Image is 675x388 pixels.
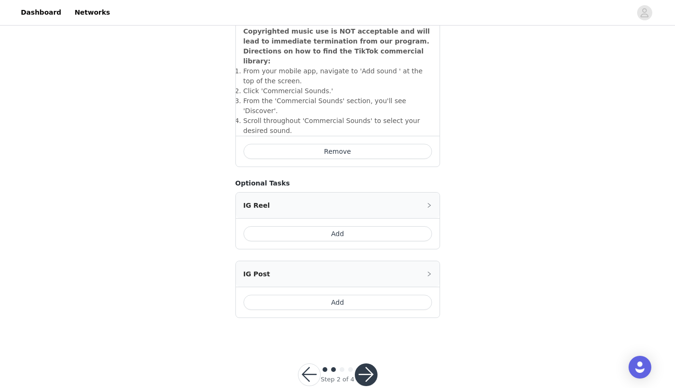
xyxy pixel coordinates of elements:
[15,2,67,23] a: Dashboard
[426,271,432,277] i: icon: right
[243,116,432,136] li: ​Scroll throughout 'Commercial Sounds' to select your desired sound.
[243,66,432,86] li: ​From your mobile app, navigate to 'Add sound ' at the top of the screen.
[243,8,430,65] strong: Content that uses music must use sounds that are for commercial use and royalty free. Copyrighted...
[235,178,440,188] h4: Optional Tasks
[426,203,432,208] i: icon: right
[243,96,432,116] li: ​From the 'Commercial Sounds' section, you'll see 'Discover'.
[243,226,432,241] button: Add
[236,261,440,287] div: icon: rightIG Post
[243,144,432,159] button: Remove
[629,356,651,379] div: Open Intercom Messenger
[321,375,354,384] div: Step 2 of 4
[69,2,116,23] a: Networks
[640,5,649,20] div: avatar
[236,193,440,218] div: icon: rightIG Reel
[243,86,432,96] li: ​Click 'Commercial Sounds.'
[243,295,432,310] button: Add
